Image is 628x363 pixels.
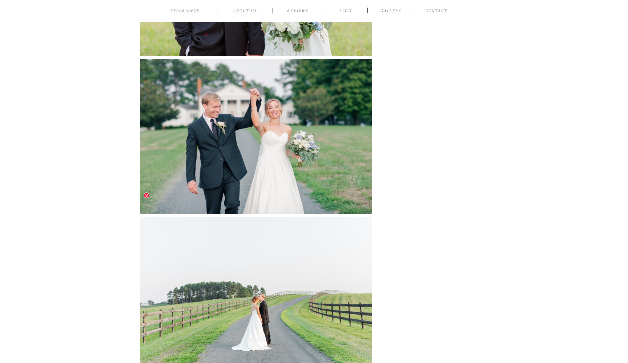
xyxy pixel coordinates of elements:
a: ABOUT US [228,8,262,15]
a: BLOG [334,8,357,15]
a: reviews [281,8,315,15]
img: Example Shoot Title Tag [140,59,372,214]
a: Gallery [379,8,403,15]
a: CONTACT [424,8,448,15]
a: EXPERIENCE [168,8,202,15]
